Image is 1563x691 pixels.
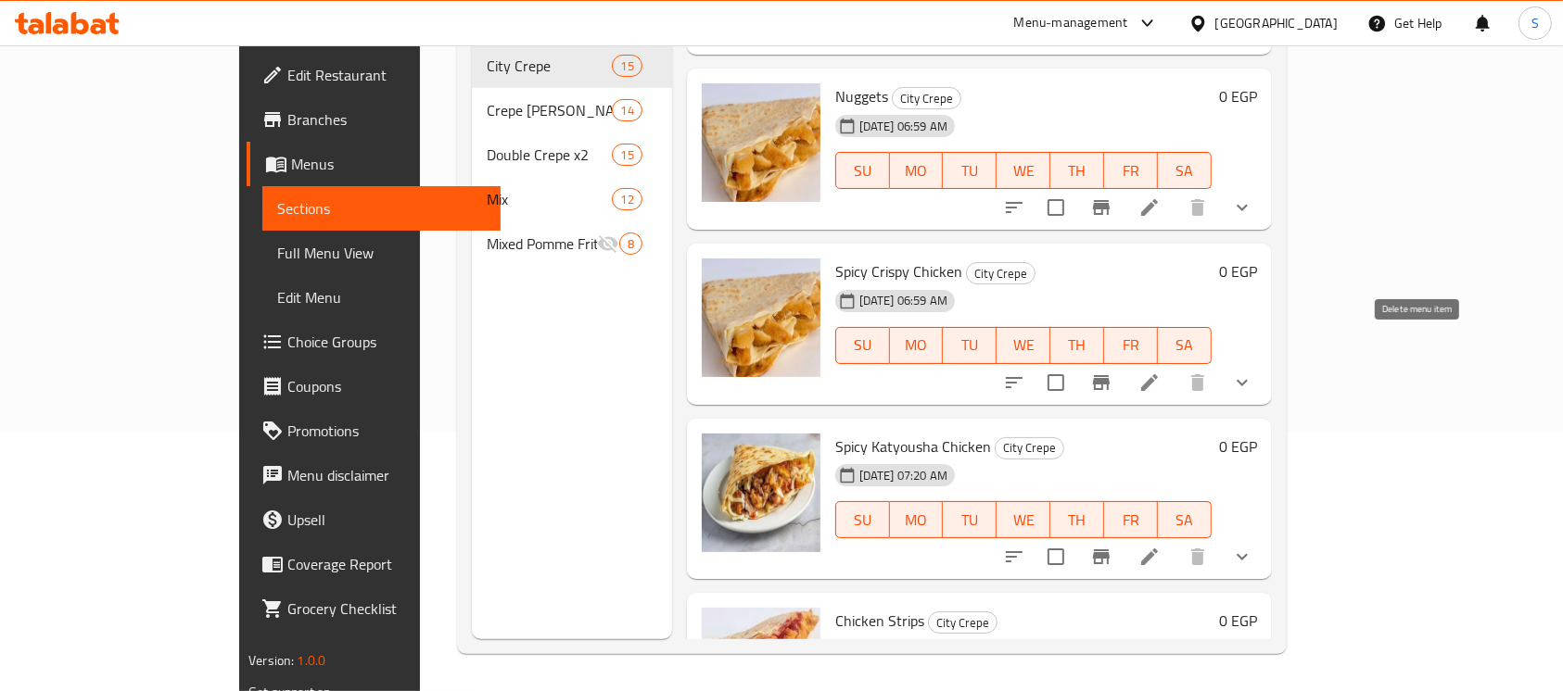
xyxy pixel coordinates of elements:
span: Chicken Strips [835,607,924,634]
span: 15 [613,57,641,75]
button: SA [1158,152,1212,189]
div: Mix12 [472,177,672,221]
button: MO [890,327,944,364]
span: Branches [287,108,486,131]
a: Menu disclaimer [247,453,501,497]
button: TU [943,501,997,538]
span: [DATE] 07:20 AM [852,467,955,484]
span: FR [1112,507,1150,534]
button: FR [1104,152,1158,189]
span: FR [1112,157,1150,184]
span: TH [1058,507,1097,534]
button: WE [997,501,1050,538]
a: Edit Restaurant [247,53,501,97]
h6: 0 EGP [1219,608,1257,634]
span: Select to update [1036,537,1075,576]
span: SU [844,507,883,534]
span: [DATE] 06:59 AM [852,292,955,309]
span: TH [1058,332,1097,358]
span: MO [897,332,936,358]
img: Spicy Crispy Chicken [702,258,820,377]
a: Edit menu item [1138,371,1161,394]
span: Coverage Report [287,553,486,575]
img: Spicy Katyousha Chicken [702,433,820,552]
span: 1.0.0 [298,648,326,672]
a: Edit menu item [1138,546,1161,568]
span: 8 [620,235,642,253]
button: delete [1175,534,1220,579]
button: delete [1175,360,1220,405]
button: delete [1175,185,1220,230]
span: City Crepe [996,437,1063,459]
span: Edit Menu [277,286,486,308]
div: City Crepe [995,437,1064,459]
span: 14 [613,102,641,119]
svg: Show Choices [1231,371,1253,394]
h6: 0 EGP [1219,433,1257,459]
span: City Crepe [929,612,997,634]
span: SA [1165,332,1204,358]
a: Coupons [247,364,501,408]
span: Mixed Pomme Frites [487,232,597,255]
span: Menu disclaimer [287,464,486,486]
button: FR [1104,501,1158,538]
span: Grocery Checklist [287,597,486,620]
div: items [612,99,642,121]
span: City Crepe [967,263,1035,284]
span: Spicy Katyousha Chicken [835,433,991,460]
button: MO [890,152,944,189]
span: TU [950,507,989,534]
div: items [619,232,642,255]
button: TH [1050,501,1104,538]
button: TH [1050,152,1104,189]
button: SA [1158,501,1212,538]
span: Promotions [287,420,486,442]
a: Edit menu item [1138,196,1161,219]
div: items [612,188,642,210]
h6: 0 EGP [1219,83,1257,109]
div: Menu-management [1014,12,1128,34]
button: SU [835,152,890,189]
a: Menus [247,142,501,186]
button: SU [835,327,890,364]
svg: Show Choices [1231,196,1253,219]
span: SU [844,157,883,184]
div: Double Crepe x215 [472,132,672,177]
button: SU [835,501,890,538]
div: City Crepe [928,611,998,634]
button: Branch-specific-item [1079,185,1124,230]
span: Spicy Crispy Chicken [835,258,962,285]
span: SA [1165,507,1204,534]
span: WE [1004,157,1043,184]
span: TH [1058,157,1097,184]
button: SA [1158,327,1212,364]
button: TU [943,152,997,189]
button: WE [997,152,1050,189]
svg: Inactive section [597,232,619,255]
span: Choice Groups [287,331,486,353]
button: WE [997,327,1050,364]
div: Crepe Ala Kayfik [487,99,612,121]
div: City Crepe [892,87,961,109]
span: Crepe [PERSON_NAME] [487,99,612,121]
a: Choice Groups [247,320,501,364]
span: City Crepe [893,88,960,109]
span: FR [1112,332,1150,358]
span: TU [950,332,989,358]
span: TU [950,157,989,184]
button: show more [1220,185,1264,230]
div: City Crepe15 [472,44,672,88]
span: Double Crepe x2 [487,144,612,166]
a: Edit Menu [262,275,501,320]
span: WE [1004,332,1043,358]
a: Grocery Checklist [247,586,501,631]
span: 15 [613,146,641,164]
span: MO [897,507,936,534]
button: TH [1050,327,1104,364]
div: items [612,144,642,166]
span: Mix [487,188,612,210]
div: Mixed Pomme Frites8 [472,221,672,266]
svg: Show Choices [1231,546,1253,568]
h6: 0 EGP [1219,258,1257,284]
button: sort-choices [992,185,1036,230]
